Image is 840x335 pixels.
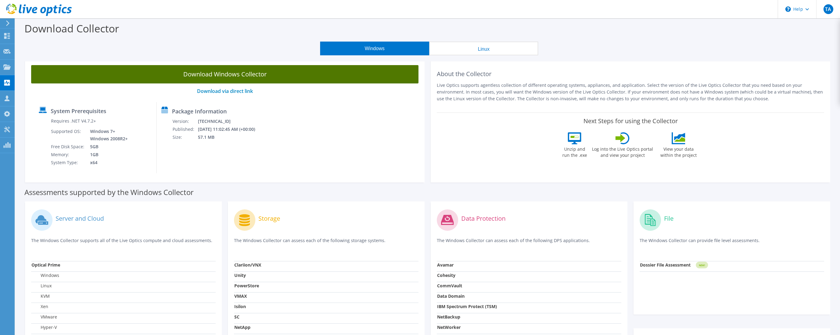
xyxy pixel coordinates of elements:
[592,144,653,158] label: Log into the Live Optics portal and view your project
[31,237,216,250] p: The Windows Collector supports all of the Live Optics compute and cloud assessments.
[437,314,460,320] strong: NetBackup
[31,65,418,83] a: Download Windows Collector
[31,304,48,310] label: Xen
[172,117,198,125] td: Version:
[437,304,497,309] strong: IBM Spectrum Protect (TSM)
[234,314,239,320] strong: SC
[437,324,461,330] strong: NetWorker
[258,215,280,222] label: Storage
[24,189,194,195] label: Assessments supported by the Windows Collector
[583,117,678,125] label: Next Steps for using the Collector
[51,127,86,143] td: Supported OS:
[31,272,59,278] label: Windows
[51,143,86,151] td: Free Disk Space:
[172,108,227,114] label: Package Information
[561,144,589,158] label: Unzip and run the .exe
[437,283,462,289] strong: CommVault
[51,118,96,124] label: Requires .NET V4.7.2+
[656,144,700,158] label: View your data within the project
[31,314,57,320] label: VMware
[234,293,247,299] strong: VMAX
[234,272,246,278] strong: Unity
[24,21,119,35] label: Download Collector
[429,42,538,55] button: Linux
[86,151,129,159] td: 1GB
[172,133,198,141] td: Size:
[31,283,52,289] label: Linux
[824,4,833,14] span: TA
[640,237,824,250] p: The Windows Collector can provide file level assessments.
[198,117,263,125] td: [TECHNICAL_ID]
[234,283,259,289] strong: PowerStore
[198,125,263,133] td: [DATE] 11:02:45 AM (+00:00)
[51,159,86,167] td: System Type:
[437,293,465,299] strong: Data Domain
[234,304,246,309] strong: Isilon
[31,262,60,268] strong: Optical Prime
[437,237,621,250] p: The Windows Collector can assess each of the following DPS applications.
[197,88,253,94] a: Download via direct link
[51,151,86,159] td: Memory:
[664,215,674,222] label: File
[699,263,705,267] tspan: NEW!
[31,293,50,299] label: KVM
[234,237,418,250] p: The Windows Collector can assess each of the following storage systems.
[198,133,263,141] td: 57.1 MB
[172,125,198,133] td: Published:
[437,82,824,102] p: Live Optics supports agentless collection of different operating systems, appliances, and applica...
[437,70,824,78] h2: About the Collector
[86,159,129,167] td: x64
[51,108,106,114] label: System Prerequisites
[785,6,791,12] svg: \n
[234,262,261,268] strong: Clariion/VNX
[31,324,57,330] label: Hyper-V
[461,215,506,222] label: Data Protection
[234,324,250,330] strong: NetApp
[86,143,129,151] td: 5GB
[320,42,429,55] button: Windows
[437,272,455,278] strong: Cohesity
[437,262,454,268] strong: Avamar
[56,215,104,222] label: Server and Cloud
[640,262,691,268] strong: Dossier File Assessment
[86,127,129,143] td: Windows 7+ Windows 2008R2+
